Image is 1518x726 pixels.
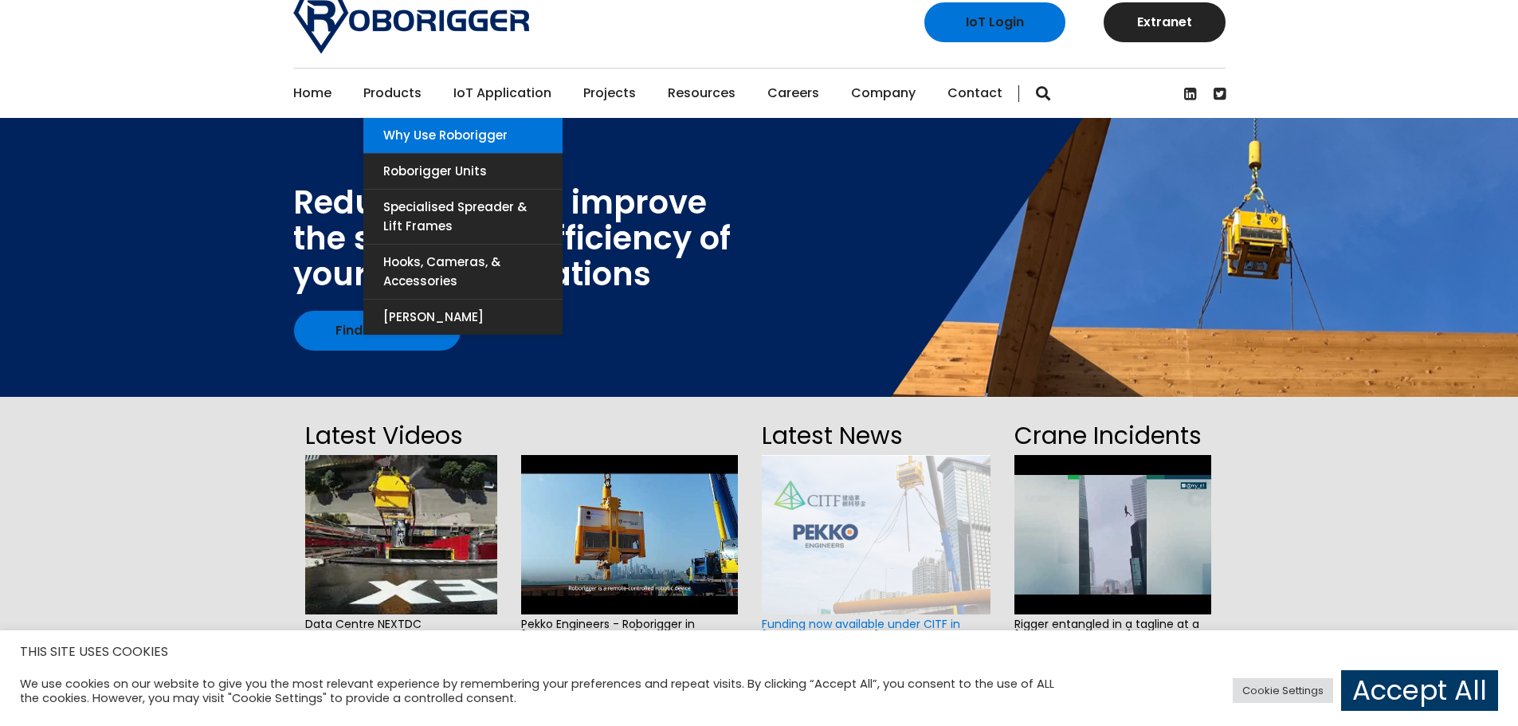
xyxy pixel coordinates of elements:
[947,69,1002,118] a: Contact
[363,154,563,189] a: Roborigger Units
[293,185,731,292] div: Reduce cost and improve the safety and efficiency of your lifting operations
[305,417,497,455] h2: Latest Videos
[668,69,735,118] a: Resources
[762,417,990,455] h2: Latest News
[583,69,636,118] a: Projects
[305,455,497,614] img: hqdefault.jpg
[767,69,819,118] a: Careers
[363,300,563,335] a: [PERSON_NAME]
[1104,2,1226,42] a: Extranet
[521,614,739,647] span: Pekko Engineers - Roborigger in [GEOGRAPHIC_DATA]
[762,616,980,644] a: Funding now available under CITF in [GEOGRAPHIC_DATA] - Pekko Engineers
[924,2,1065,42] a: IoT Login
[305,614,497,634] span: Data Centre NEXTDC
[1341,670,1498,711] a: Accept All
[1014,455,1211,614] img: hqdefault.jpg
[453,69,551,118] a: IoT Application
[1233,678,1333,703] a: Cookie Settings
[20,677,1055,705] div: We use cookies on our website to give you the most relevant experience by remembering your prefer...
[20,642,1498,662] h5: THIS SITE USES COOKIES
[294,311,461,351] a: Find out how
[363,69,422,118] a: Products
[293,69,331,118] a: Home
[851,69,916,118] a: Company
[363,190,563,244] a: Specialised Spreader & Lift Frames
[1014,417,1211,455] h2: Crane Incidents
[363,118,563,153] a: Why use Roborigger
[1014,614,1211,659] span: Rigger entangled in a tagline at a [GEOGRAPHIC_DATA] construction site
[363,245,563,299] a: Hooks, Cameras, & Accessories
[521,455,739,614] img: hqdefault.jpg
